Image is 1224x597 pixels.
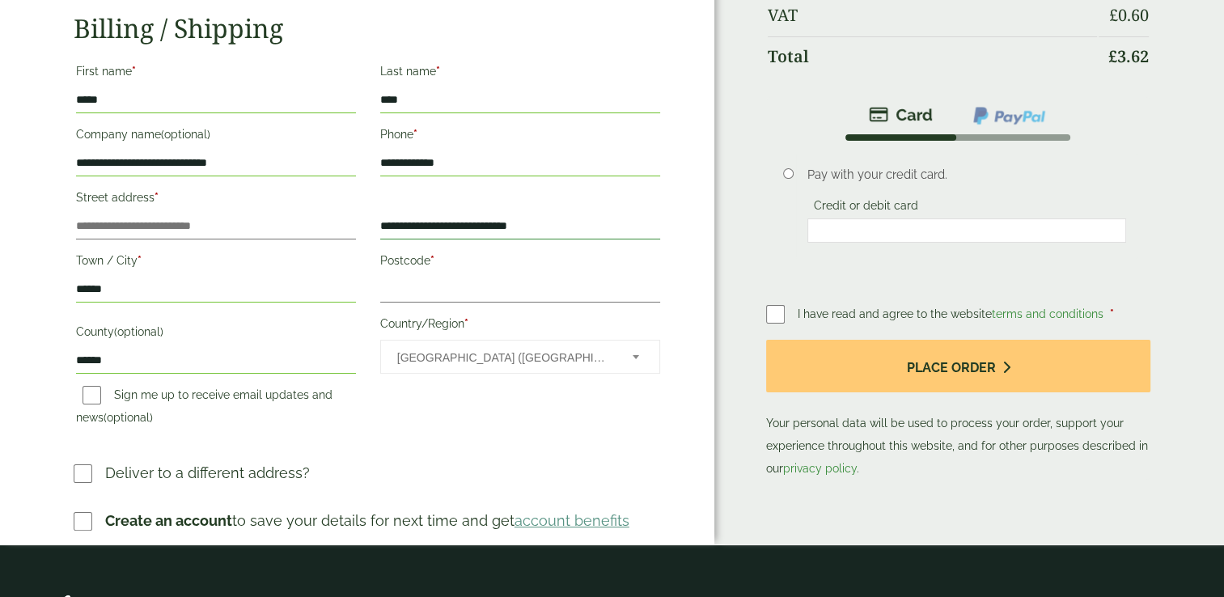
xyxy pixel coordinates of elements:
a: terms and conditions [992,307,1103,320]
span: Country/Region [380,340,660,374]
button: Place order [766,340,1151,392]
abbr: required [436,65,440,78]
span: £ [1108,45,1117,67]
label: Last name [380,60,660,87]
label: Company name [76,123,356,150]
bdi: 0.60 [1109,4,1149,26]
label: Country/Region [380,312,660,340]
span: (optional) [114,325,163,338]
iframe: Secure card payment input frame [812,223,1120,238]
img: ppcp-gateway.png [972,105,1047,126]
abbr: required [1110,307,1114,320]
p: Your personal data will be used to process your order, support your experience throughout this we... [766,340,1151,480]
span: United Kingdom (UK) [397,341,611,375]
input: Sign me up to receive email updates and news(optional) [83,386,101,404]
h2: Billing / Shipping [74,13,663,44]
abbr: required [413,128,417,141]
span: £ [1109,4,1118,26]
p: to save your details for next time and get [105,510,629,531]
a: account benefits [515,512,629,529]
span: (optional) [161,128,210,141]
label: Street address [76,186,356,214]
abbr: required [132,65,136,78]
p: Deliver to a different address? [105,462,310,484]
label: Town / City [76,249,356,277]
th: Total [768,36,1098,76]
bdi: 3.62 [1108,45,1149,67]
abbr: required [430,254,434,267]
img: stripe.png [869,105,933,125]
label: Phone [380,123,660,150]
abbr: required [155,191,159,204]
abbr: required [138,254,142,267]
label: Sign me up to receive email updates and news [76,388,332,429]
label: County [76,320,356,348]
a: privacy policy [783,462,857,475]
span: (optional) [104,411,153,424]
p: Pay with your credit card. [807,166,1125,184]
label: Credit or debit card [807,199,925,217]
abbr: required [464,317,468,330]
label: Postcode [380,249,660,277]
span: I have read and agree to the website [798,307,1107,320]
label: First name [76,60,356,87]
strong: Create an account [105,512,232,529]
